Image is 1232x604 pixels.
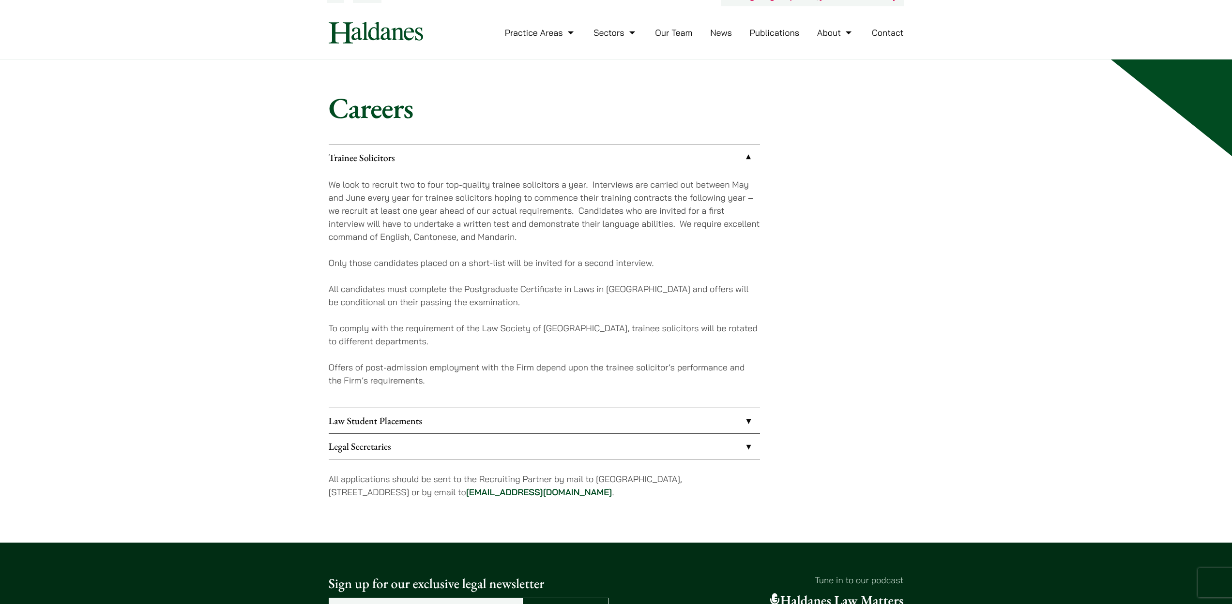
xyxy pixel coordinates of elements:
[329,178,760,243] p: We look to recruit two to four top-quality trainee solicitors a year. Interviews are carried out ...
[817,27,854,38] a: About
[329,170,760,408] div: Trainee Solicitors
[329,472,760,499] p: All applications should be sent to the Recruiting Partner by mail to [GEOGRAPHIC_DATA], [STREET_A...
[329,361,760,387] p: Offers of post-admission employment with the Firm depend upon the trainee solicitor’s performance...
[624,574,904,587] p: Tune in to our podcast
[593,27,637,38] a: Sectors
[329,322,760,348] p: To comply with the requirement of the Law Society of [GEOGRAPHIC_DATA], trainee solicitors will b...
[710,27,732,38] a: News
[872,27,904,38] a: Contact
[655,27,692,38] a: Our Team
[329,282,760,309] p: All candidates must complete the Postgraduate Certificate in Laws in [GEOGRAPHIC_DATA] and offers...
[750,27,800,38] a: Publications
[329,574,608,594] p: Sign up for our exclusive legal newsletter
[329,145,760,170] a: Trainee Solicitors
[329,434,760,459] a: Legal Secretaries
[329,22,423,44] img: Logo of Haldanes
[329,90,904,125] h1: Careers
[466,486,612,498] a: [EMAIL_ADDRESS][DOMAIN_NAME]
[505,27,576,38] a: Practice Areas
[329,256,760,269] p: Only those candidates placed on a short-list will be invited for a second interview.
[329,408,760,433] a: Law Student Placements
